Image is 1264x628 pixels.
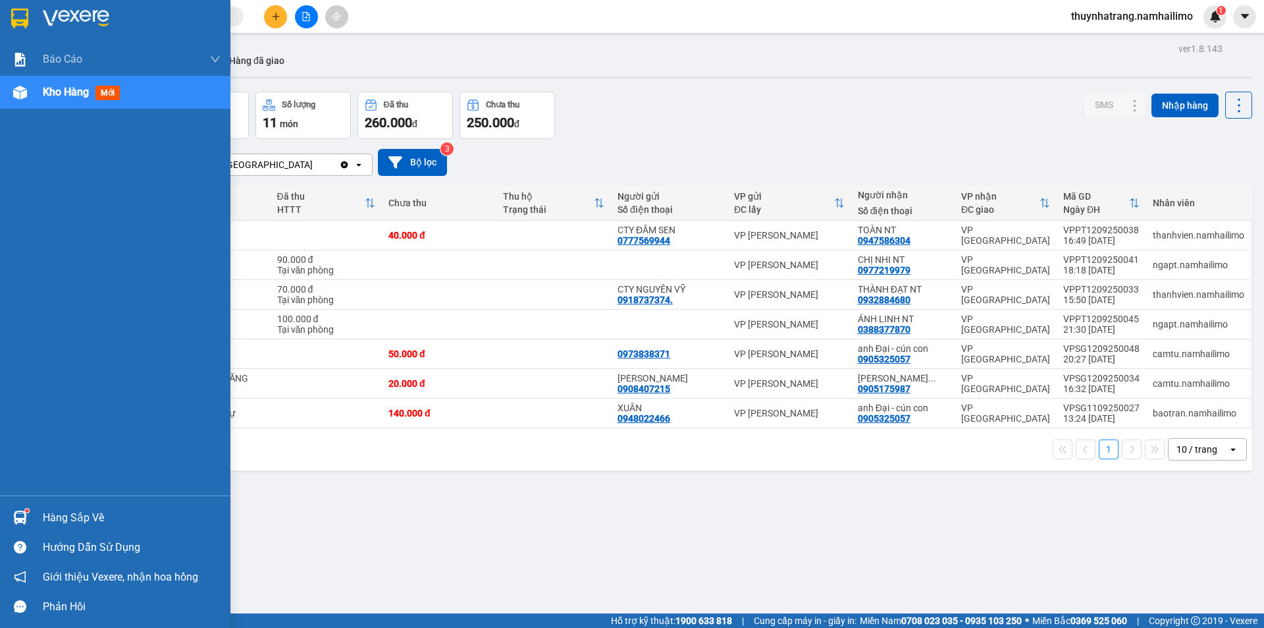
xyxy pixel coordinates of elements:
[1151,94,1219,117] button: Nhập hàng
[618,384,670,394] div: 0908407215
[858,254,948,265] div: CHỊ NHI NT
[901,615,1022,626] strong: 0708 023 035 - 0935 103 250
[14,600,26,613] span: message
[961,314,1050,335] div: VP [GEOGRAPHIC_DATA]
[727,186,851,221] th: Toggle SortBy
[1228,444,1238,455] svg: open
[314,158,315,171] input: Selected VP Nha Trang.
[1137,614,1139,628] span: |
[1061,8,1203,24] span: thuynhatrang.namhailimo
[1153,230,1244,241] div: thanhvien.namhailimo
[1153,260,1244,270] div: ngapt.namhailimo
[618,413,670,424] div: 0948022466
[618,204,721,215] div: Số điện thoại
[43,597,221,617] div: Phản hồi
[43,51,82,67] span: Báo cáo
[961,225,1050,246] div: VP [GEOGRAPHIC_DATA]
[618,373,721,384] div: LAM SAIGON
[277,284,375,295] div: 70.000 đ
[13,511,27,525] img: warehouse-icon
[11,9,28,28] img: logo-vxr
[460,92,555,139] button: Chưa thu250.000đ
[858,265,910,275] div: 0977219979
[384,100,408,109] div: Đã thu
[1209,11,1221,22] img: icon-new-feature
[354,159,364,170] svg: open
[332,12,341,21] span: aim
[928,373,936,384] span: ...
[1063,403,1140,413] div: VPSG1109250027
[210,158,313,171] div: VP [GEOGRAPHIC_DATA]
[14,571,26,583] span: notification
[675,615,732,626] strong: 1900 633 818
[486,100,519,109] div: Chưa thu
[264,5,287,28] button: plus
[271,12,280,21] span: plus
[282,100,315,109] div: Số lượng
[858,324,910,335] div: 0388377870
[1239,11,1251,22] span: caret-down
[1217,6,1226,15] sup: 1
[858,373,948,384] div: THÚY PHẠM - mai vaanb
[1153,349,1244,359] div: camtu.namhailimo
[1070,615,1127,626] strong: 0369 525 060
[277,204,365,215] div: HTTT
[734,289,845,300] div: VP [PERSON_NAME]
[467,115,514,130] span: 250.000
[388,198,490,208] div: Chưa thu
[263,115,277,130] span: 11
[734,260,845,270] div: VP [PERSON_NAME]
[858,190,948,200] div: Người nhận
[961,343,1050,364] div: VP [GEOGRAPHIC_DATA]
[858,413,910,424] div: 0905325057
[1153,198,1244,208] div: Nhân viên
[1057,186,1146,221] th: Toggle SortBy
[611,614,732,628] span: Hỗ trợ kỹ thuật:
[43,508,221,528] div: Hàng sắp về
[858,343,948,354] div: anh Đại - cún con
[734,191,834,202] div: VP gửi
[1063,373,1140,384] div: VPSG1209250034
[961,204,1040,215] div: ĐC giao
[858,235,910,246] div: 0947586304
[1153,408,1244,418] div: baotran.namhailimo
[1032,614,1127,628] span: Miền Bắc
[734,349,845,359] div: VP [PERSON_NAME]
[503,191,594,202] div: Thu hộ
[255,92,351,139] button: Số lượng11món
[496,186,611,221] th: Toggle SortBy
[388,378,490,389] div: 20.000 đ
[858,314,948,324] div: ÁNH LINH NT
[1063,284,1140,295] div: VPPT1209250033
[734,204,834,215] div: ĐC lấy
[514,119,519,129] span: đ
[618,225,721,235] div: CTY ĐẦM SEN
[742,614,744,628] span: |
[378,149,447,176] button: Bộ lọc
[412,119,417,129] span: đ
[1063,324,1140,335] div: 21:30 [DATE]
[277,314,375,324] div: 100.000 đ
[277,254,375,265] div: 90.000 đ
[219,45,295,76] button: Hàng đã giao
[1063,343,1140,354] div: VPSG1209250048
[1063,191,1129,202] div: Mã GD
[1233,5,1256,28] button: caret-down
[858,384,910,394] div: 0905175987
[271,186,382,221] th: Toggle SortBy
[734,408,845,418] div: VP [PERSON_NAME]
[357,92,453,139] button: Đã thu260.000đ
[1025,618,1029,623] span: ⚪️
[734,378,845,389] div: VP [PERSON_NAME]
[325,5,348,28] button: aim
[277,295,375,305] div: Tại văn phòng
[13,86,27,100] img: warehouse-icon
[1176,443,1217,456] div: 10 / trang
[1063,413,1140,424] div: 13:24 [DATE]
[1153,319,1244,329] div: ngapt.namhailimo
[961,191,1040,202] div: VP nhận
[858,354,910,364] div: 0905325057
[1099,440,1119,459] button: 1
[388,408,490,418] div: 140.000 đ
[1063,235,1140,246] div: 16:49 [DATE]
